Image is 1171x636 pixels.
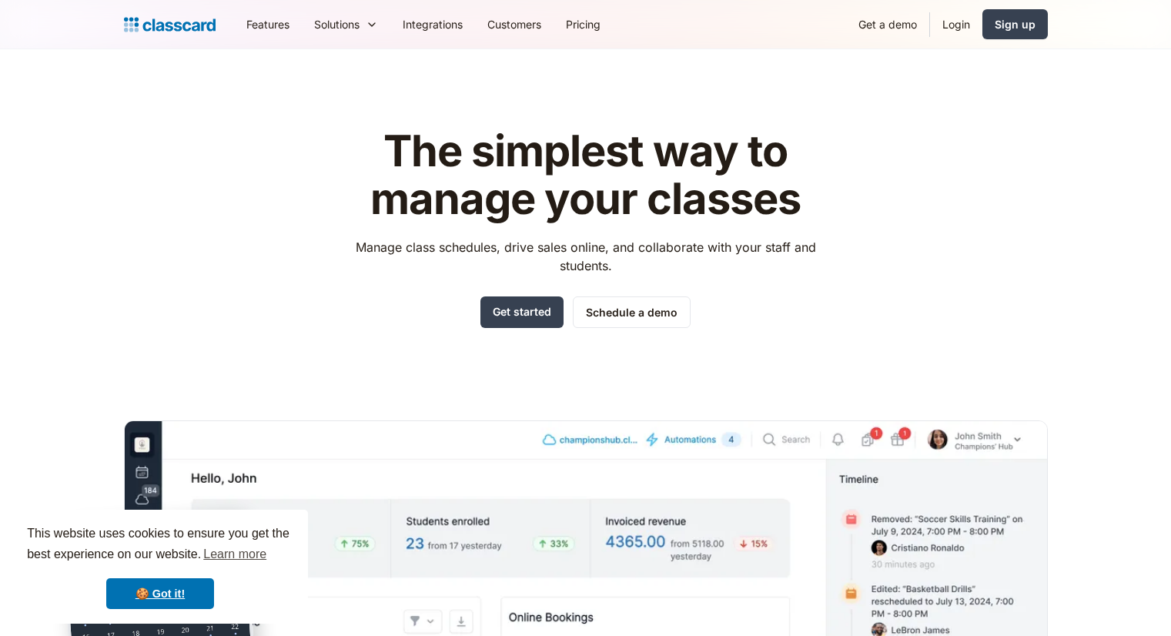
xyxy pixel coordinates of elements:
[234,7,302,42] a: Features
[846,7,929,42] a: Get a demo
[314,16,360,32] div: Solutions
[982,9,1048,39] a: Sign up
[124,14,216,35] a: home
[27,524,293,566] span: This website uses cookies to ensure you get the best experience on our website.
[573,296,691,328] a: Schedule a demo
[554,7,613,42] a: Pricing
[341,128,830,223] h1: The simplest way to manage your classes
[995,16,1035,32] div: Sign up
[390,7,475,42] a: Integrations
[201,543,269,566] a: learn more about cookies
[106,578,214,609] a: dismiss cookie message
[341,238,830,275] p: Manage class schedules, drive sales online, and collaborate with your staff and students.
[12,510,308,624] div: cookieconsent
[930,7,982,42] a: Login
[302,7,390,42] div: Solutions
[480,296,564,328] a: Get started
[475,7,554,42] a: Customers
